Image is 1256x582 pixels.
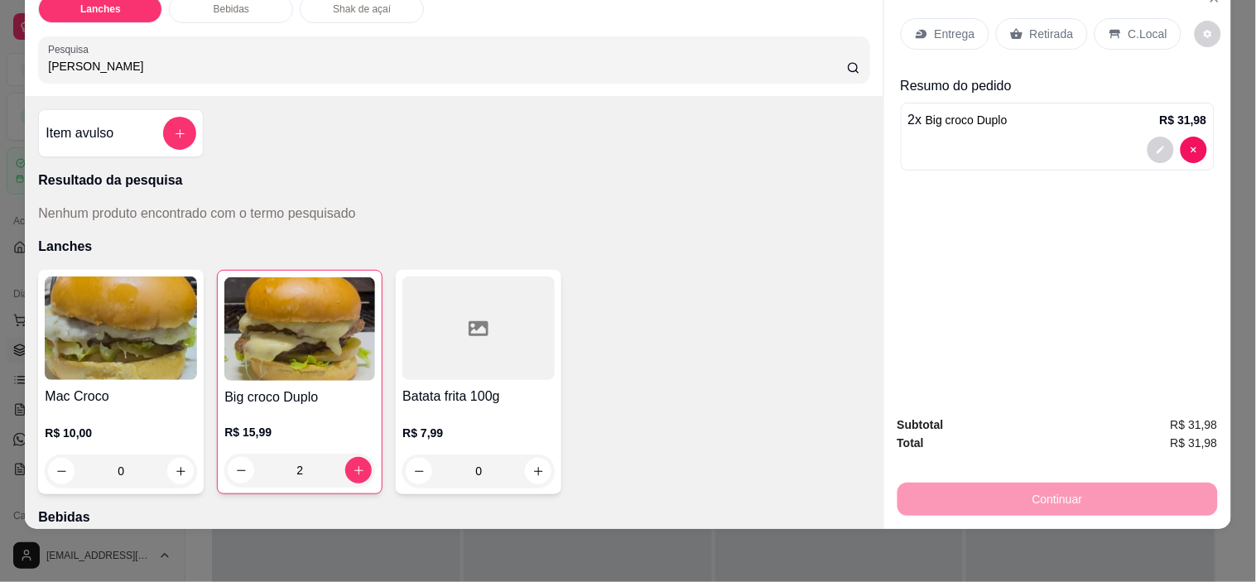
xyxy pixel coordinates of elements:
span: R$ 31,98 [1171,434,1218,452]
p: Resumo do pedido [901,76,1215,96]
p: Bebidas [214,2,249,16]
p: Nenhum produto encontrado com o termo pesquisado [38,204,355,224]
p: Lanches [38,237,869,257]
span: R$ 31,98 [1171,416,1218,434]
p: C.Local [1128,26,1167,42]
label: Pesquisa [48,42,94,56]
p: R$ 7,99 [402,425,555,441]
button: add-separate-item [163,117,196,150]
img: product-image [224,277,375,381]
p: R$ 31,98 [1160,112,1207,128]
span: Big croco Duplo [926,113,1008,127]
strong: Subtotal [897,418,944,431]
h4: Batata frita 100g [402,387,555,406]
p: R$ 15,99 [224,424,375,440]
button: decrease-product-quantity [1181,137,1207,163]
p: 2 x [908,110,1008,130]
h4: Item avulso [46,123,113,143]
p: Lanches [80,2,121,16]
button: increase-product-quantity [525,458,551,484]
p: Resultado da pesquisa [38,171,869,190]
p: Shak de açaí [333,2,391,16]
p: Bebidas [38,507,869,527]
p: R$ 10,00 [45,425,197,441]
input: Pesquisa [48,58,847,75]
p: Entrega [935,26,975,42]
strong: Total [897,436,924,450]
button: decrease-product-quantity [1148,137,1174,163]
button: decrease-product-quantity [1195,21,1221,47]
h4: Big croco Duplo [224,387,375,407]
img: product-image [45,277,197,380]
p: Retirada [1030,26,1074,42]
h4: Mac Croco [45,387,197,406]
button: decrease-product-quantity [406,458,432,484]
